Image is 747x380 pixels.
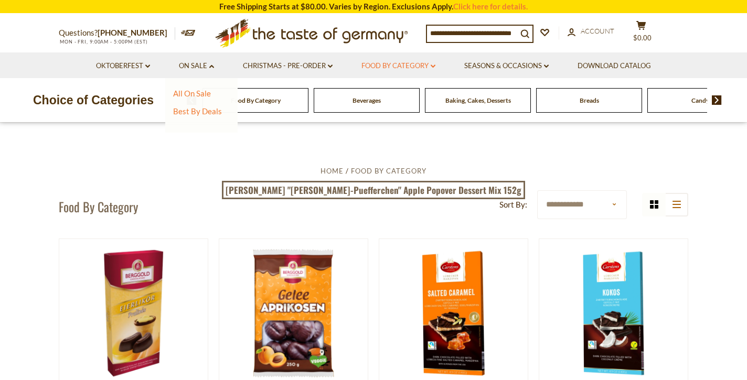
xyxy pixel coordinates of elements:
[173,89,211,98] a: All On Sale
[580,96,599,104] a: Breads
[173,106,222,116] a: Best By Deals
[712,95,722,105] img: next arrow
[222,181,526,200] a: [PERSON_NAME] "[PERSON_NAME]-Puefferchen" Apple Popover Dessert Mix 152g
[59,39,148,45] span: MON - FRI, 9:00AM - 5:00PM (EST)
[231,96,281,104] a: Food By Category
[361,60,435,72] a: Food By Category
[445,96,511,104] a: Baking, Cakes, Desserts
[578,60,651,72] a: Download Catalog
[499,198,527,211] label: Sort By:
[633,34,652,42] span: $0.00
[179,60,214,72] a: On Sale
[581,27,614,35] span: Account
[353,96,381,104] a: Beverages
[243,60,333,72] a: Christmas - PRE-ORDER
[98,28,167,37] a: [PHONE_NUMBER]
[464,60,549,72] a: Seasons & Occasions
[691,96,709,104] a: Candy
[96,60,150,72] a: Oktoberfest
[351,167,426,175] a: Food By Category
[59,26,175,40] p: Questions?
[453,2,528,11] a: Click here for details.
[625,20,657,47] button: $0.00
[59,199,138,214] h1: Food By Category
[568,26,614,37] a: Account
[321,167,344,175] a: Home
